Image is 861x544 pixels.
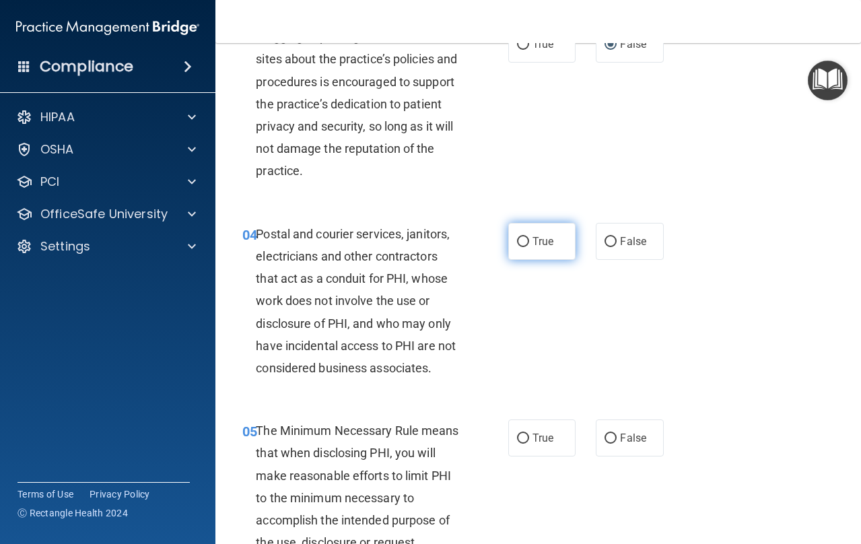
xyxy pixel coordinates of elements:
[605,434,617,444] input: False
[40,57,133,76] h4: Compliance
[605,40,617,50] input: False
[40,174,59,190] p: PCI
[517,237,529,247] input: True
[40,238,90,254] p: Settings
[256,30,457,178] span: Blogging or posting on social media sites about the practice’s policies and procedures is encoura...
[16,109,196,125] a: HIPAA
[808,61,848,100] button: Open Resource Center
[517,40,529,50] input: True
[16,14,199,41] img: PMB logo
[18,506,128,520] span: Ⓒ Rectangle Health 2024
[40,141,74,158] p: OSHA
[620,38,646,50] span: False
[242,227,257,243] span: 04
[620,432,646,444] span: False
[40,206,168,222] p: OfficeSafe University
[242,423,257,440] span: 05
[517,434,529,444] input: True
[16,206,196,222] a: OfficeSafe University
[532,432,553,444] span: True
[532,235,553,248] span: True
[256,227,456,375] span: Postal and courier services, janitors, electricians and other contractors that act as a conduit f...
[532,38,553,50] span: True
[90,487,150,501] a: Privacy Policy
[605,237,617,247] input: False
[16,141,196,158] a: OSHA
[40,109,75,125] p: HIPAA
[16,238,196,254] a: Settings
[16,174,196,190] a: PCI
[18,487,73,501] a: Terms of Use
[620,235,646,248] span: False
